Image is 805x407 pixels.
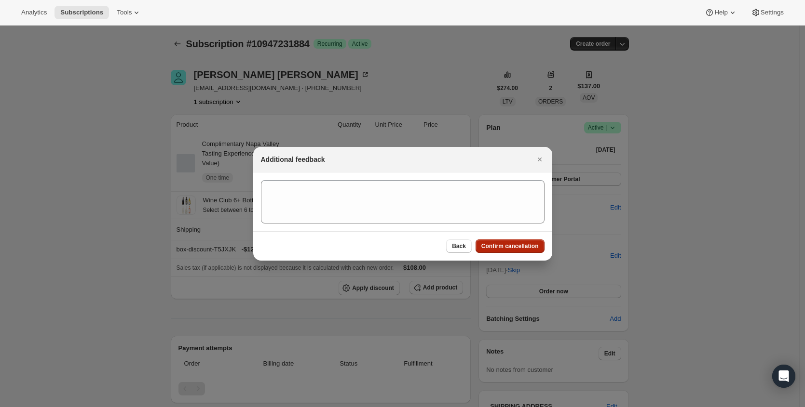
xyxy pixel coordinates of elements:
span: Subscriptions [60,9,103,16]
span: Analytics [21,9,47,16]
div: Open Intercom Messenger [772,365,795,388]
span: Tools [117,9,132,16]
button: Help [699,6,743,19]
button: Analytics [15,6,53,19]
button: Close [533,153,546,166]
button: Tools [111,6,147,19]
button: Confirm cancellation [476,239,545,253]
button: Back [446,239,472,253]
span: Back [452,242,466,250]
span: Confirm cancellation [481,242,539,250]
span: Settings [761,9,784,16]
h2: Additional feedback [261,155,325,164]
span: Help [714,9,727,16]
button: Subscriptions [55,6,109,19]
button: Settings [745,6,790,19]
